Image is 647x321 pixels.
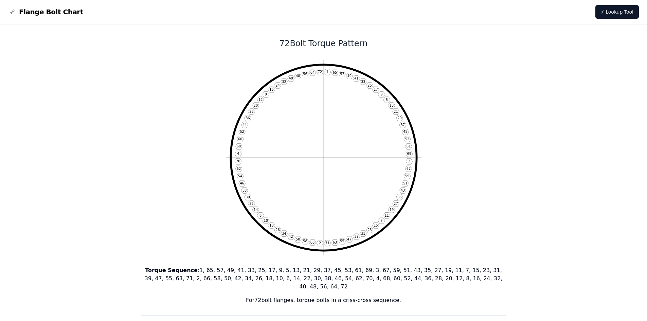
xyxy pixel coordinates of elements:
[8,7,83,17] a: Flange Bolt Chart LogoFlange Bolt Chart
[295,74,300,78] text: 48
[394,110,398,113] text: 21
[141,38,506,49] h1: 72 Bolt Torque Pattern
[405,174,409,178] text: 59
[303,239,307,243] text: 58
[240,181,244,185] text: 46
[405,137,409,141] text: 53
[361,232,365,235] text: 31
[354,235,358,238] text: 39
[403,130,407,133] text: 45
[319,241,321,245] text: 2
[385,98,388,102] text: 5
[242,123,246,127] text: 44
[253,208,257,212] text: 14
[265,92,267,96] text: 8
[145,267,198,273] b: Torque Sequence
[340,72,344,76] text: 57
[237,152,239,156] text: 4
[347,74,351,78] text: 49
[367,84,372,87] text: 25
[407,152,411,156] text: 69
[406,144,410,148] text: 61
[403,181,407,185] text: 51
[380,219,382,222] text: 7
[282,80,286,84] text: 32
[259,214,262,217] text: 6
[380,92,382,96] text: 9
[264,219,268,222] text: 10
[389,208,393,212] text: 19
[310,71,314,74] text: 64
[246,195,250,199] text: 30
[333,71,337,74] text: 65
[249,110,253,113] text: 28
[236,144,240,148] text: 68
[236,159,240,163] text: 70
[347,237,351,241] text: 47
[397,116,401,120] text: 29
[400,189,405,192] text: 43
[275,228,280,232] text: 26
[19,7,83,17] span: Flange Bolt Chart
[253,104,257,107] text: 20
[238,137,242,141] text: 60
[295,237,300,241] text: 50
[384,214,389,217] text: 11
[354,76,358,80] text: 41
[374,88,378,91] text: 17
[406,167,410,171] text: 67
[238,174,242,178] text: 54
[236,167,240,171] text: 62
[374,224,378,227] text: 15
[242,189,246,192] text: 38
[326,70,328,74] text: 1
[240,130,244,133] text: 52
[289,235,293,238] text: 42
[8,8,16,16] img: Flange Bolt Chart Logo
[333,240,337,244] text: 63
[340,239,344,243] text: 55
[141,266,506,291] p: : 1, 65, 57, 49, 41, 33, 25, 17, 9, 5, 13, 21, 29, 37, 45, 53, 61, 69, 3, 67, 59, 51, 43, 35, 27,...
[258,98,262,102] text: 12
[269,224,273,227] text: 18
[595,5,639,19] a: ⚡ Lookup Tool
[367,228,372,232] text: 23
[389,104,393,107] text: 13
[361,80,365,84] text: 33
[397,195,401,199] text: 35
[325,241,329,245] text: 71
[282,232,286,235] text: 34
[394,202,398,206] text: 27
[400,123,405,127] text: 37
[141,296,506,304] p: For 72 bolt flanges, torque bolts in a criss-cross sequence.
[275,84,280,87] text: 24
[408,159,410,163] text: 3
[318,70,322,74] text: 72
[269,88,273,91] text: 16
[303,72,307,76] text: 56
[249,202,253,206] text: 22
[289,76,293,80] text: 40
[246,116,250,120] text: 36
[310,240,314,244] text: 66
